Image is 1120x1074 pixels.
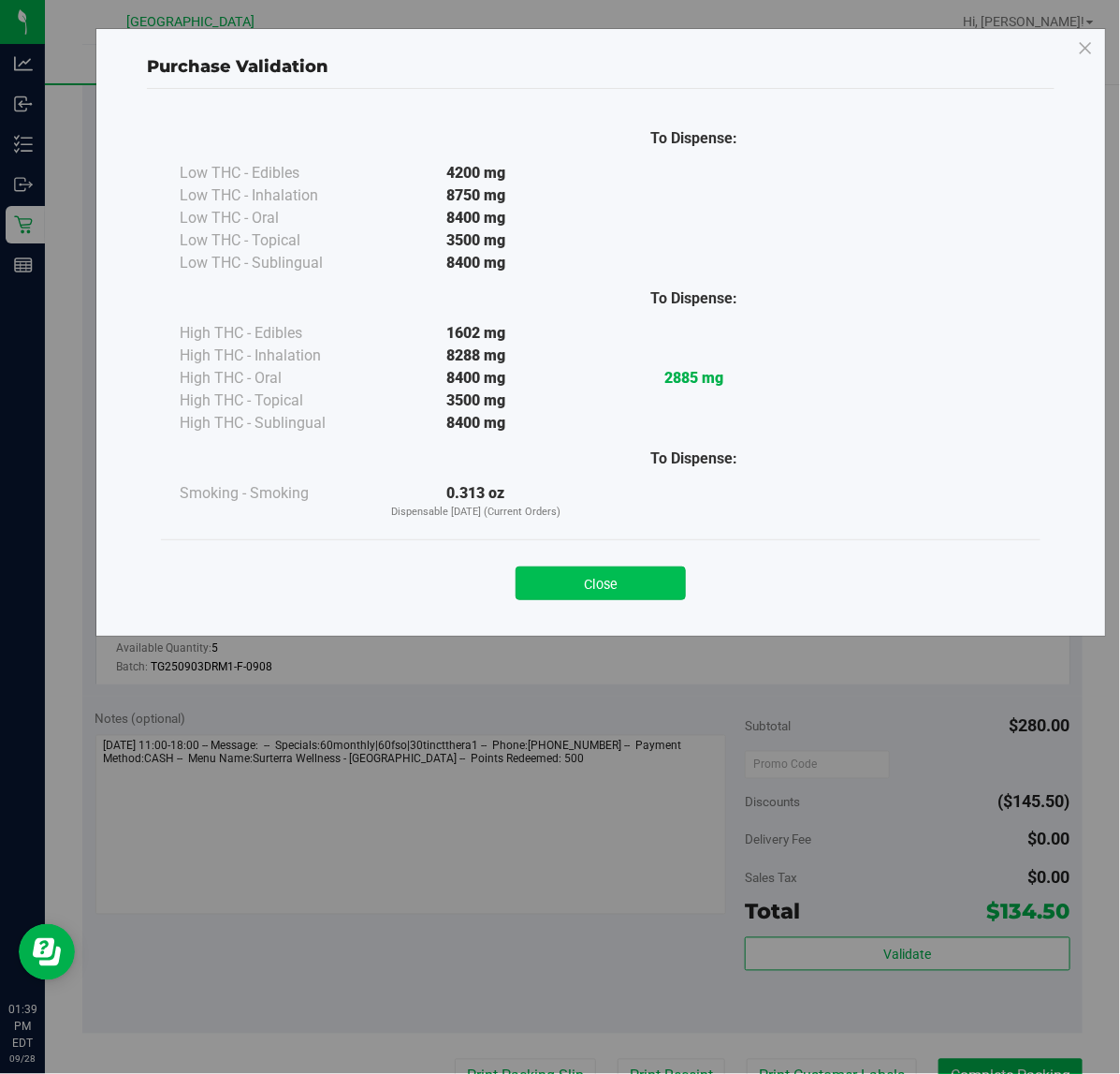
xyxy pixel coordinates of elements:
div: Low THC - Edibles [180,162,367,184]
div: 3500 mg [367,390,585,412]
span: Purchase Validation [147,56,328,77]
button: Close [516,566,686,600]
div: Low THC - Inhalation [180,184,367,207]
div: 0.313 oz [367,482,585,521]
p: Dispensable [DATE] (Current Orders) [367,505,585,521]
div: To Dispense: [585,127,803,150]
div: Low THC - Sublingual [180,252,367,274]
div: Smoking - Smoking [180,482,367,505]
div: To Dispense: [585,448,803,470]
div: High THC - Edibles [180,322,367,345]
div: 8400 mg [367,252,585,274]
div: 8750 mg [367,184,585,207]
div: 8400 mg [367,207,585,229]
div: 4200 mg [367,162,585,184]
div: Low THC - Topical [180,229,367,252]
iframe: Resource center [19,924,75,980]
div: 8400 mg [367,412,585,434]
div: Low THC - Oral [180,207,367,229]
div: 1602 mg [367,322,585,345]
div: 8288 mg [367,345,585,367]
strong: 2885 mg [664,369,723,387]
div: High THC - Sublingual [180,412,367,434]
div: To Dispense: [585,287,803,310]
div: 8400 mg [367,367,585,390]
div: High THC - Inhalation [180,345,367,367]
div: High THC - Oral [180,367,367,390]
div: 3500 mg [367,229,585,252]
div: High THC - Topical [180,390,367,412]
